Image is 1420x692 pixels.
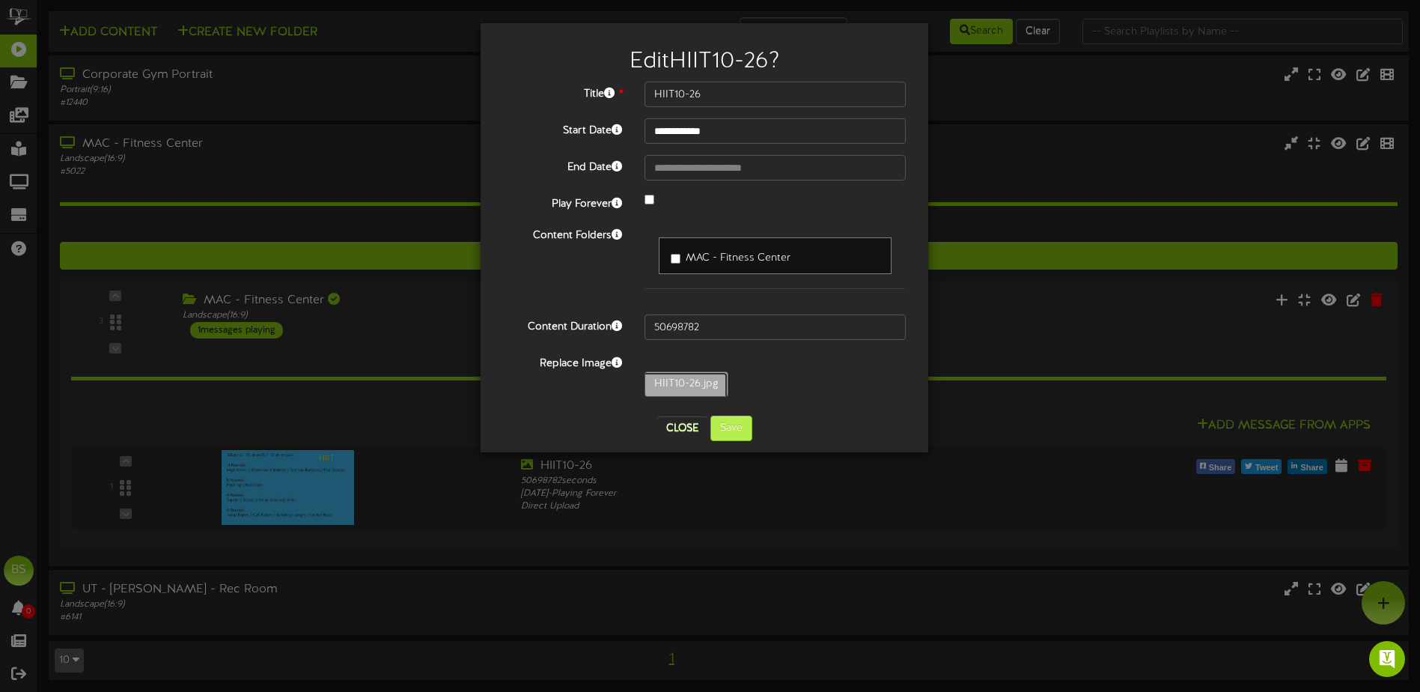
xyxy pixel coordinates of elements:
[492,315,633,335] label: Content Duration
[492,118,633,139] label: Start Date
[492,192,633,212] label: Play Forever
[710,416,752,441] button: Save
[492,351,633,371] label: Replace Image
[1369,641,1405,677] div: Open Intercom Messenger
[503,49,906,74] h2: Edit HIIT10-26 ?
[657,416,707,440] button: Close
[645,315,906,340] input: 15
[686,252,790,264] span: MAC - Fitness Center
[492,82,633,102] label: Title
[671,254,680,264] input: MAC - Fitness Center
[492,223,633,243] label: Content Folders
[645,82,906,107] input: Title
[492,155,633,175] label: End Date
